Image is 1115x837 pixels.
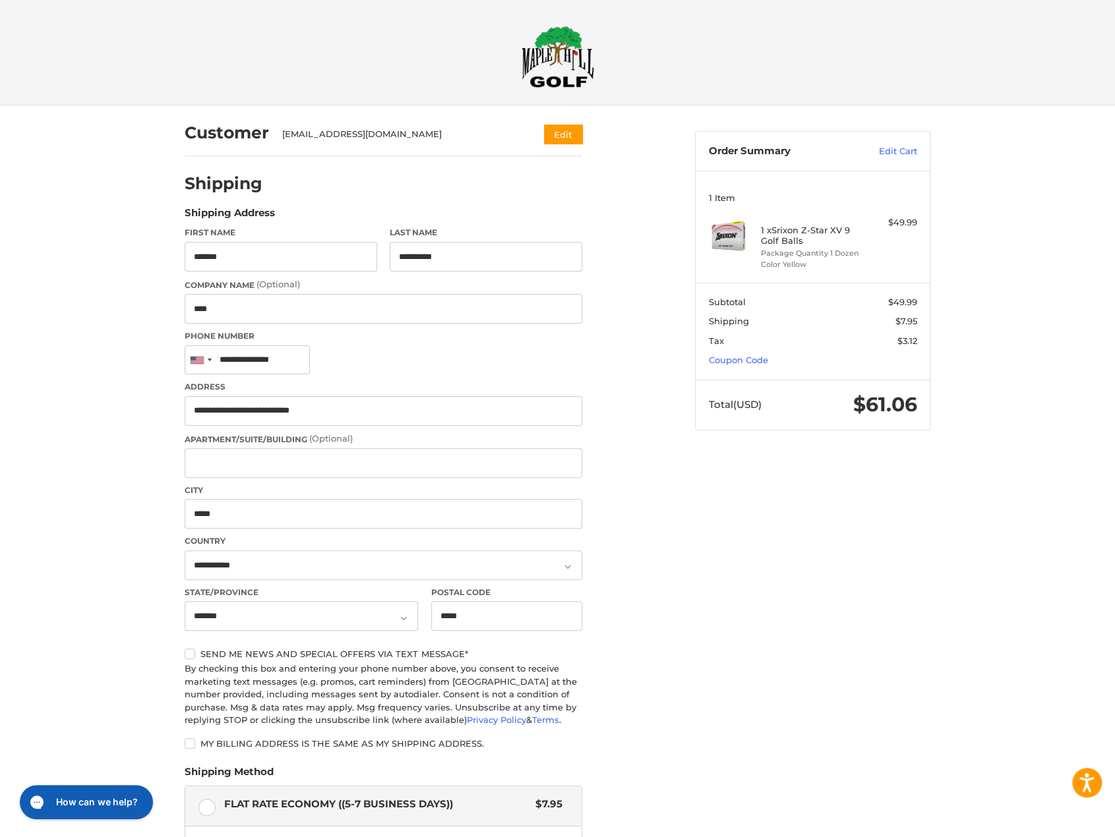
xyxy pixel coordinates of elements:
[851,145,917,158] a: Edit Cart
[544,125,582,144] button: Edit
[709,145,851,158] h3: Order Summary
[761,259,862,270] li: Color Yellow
[467,714,526,725] a: Privacy Policy
[185,738,582,749] label: My billing address is the same as my shipping address.
[853,392,917,417] span: $61.06
[185,535,582,547] label: Country
[185,484,582,496] label: City
[895,316,917,326] span: $7.95
[185,123,269,143] h2: Customer
[185,381,582,393] label: Address
[185,330,582,342] label: Phone Number
[431,587,583,598] label: Postal Code
[256,279,300,289] small: (Optional)
[709,316,749,326] span: Shipping
[309,433,353,444] small: (Optional)
[282,128,519,141] div: [EMAIL_ADDRESS][DOMAIN_NAME]
[185,587,418,598] label: State/Province
[709,297,746,307] span: Subtotal
[13,780,157,824] iframe: Gorgias live chat messenger
[709,355,768,365] a: Coupon Code
[185,206,275,227] legend: Shipping Address
[185,662,582,727] div: By checking this box and entering your phone number above, you consent to receive marketing text ...
[865,216,917,229] div: $49.99
[185,278,582,291] label: Company Name
[224,797,529,812] span: Flat Rate Economy ((5-7 Business Days))
[529,797,562,812] span: $7.95
[897,335,917,346] span: $3.12
[185,173,262,194] h2: Shipping
[709,192,917,203] h3: 1 Item
[185,649,582,659] label: Send me news and special offers via text message*
[888,297,917,307] span: $49.99
[761,225,862,246] h4: 1 x Srixon Z-Star XV 9 Golf Balls
[1006,801,1115,837] iframe: Google Customer Reviews
[709,398,762,411] span: Total (USD)
[761,248,862,259] li: Package Quantity 1 Dozen
[390,227,582,239] label: Last Name
[532,714,559,725] a: Terms
[522,26,594,88] img: Maple Hill Golf
[709,335,724,346] span: Tax
[185,227,377,239] label: First Name
[185,765,274,786] legend: Shipping Method
[185,346,216,374] div: United States: +1
[185,432,582,446] label: Apartment/Suite/Building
